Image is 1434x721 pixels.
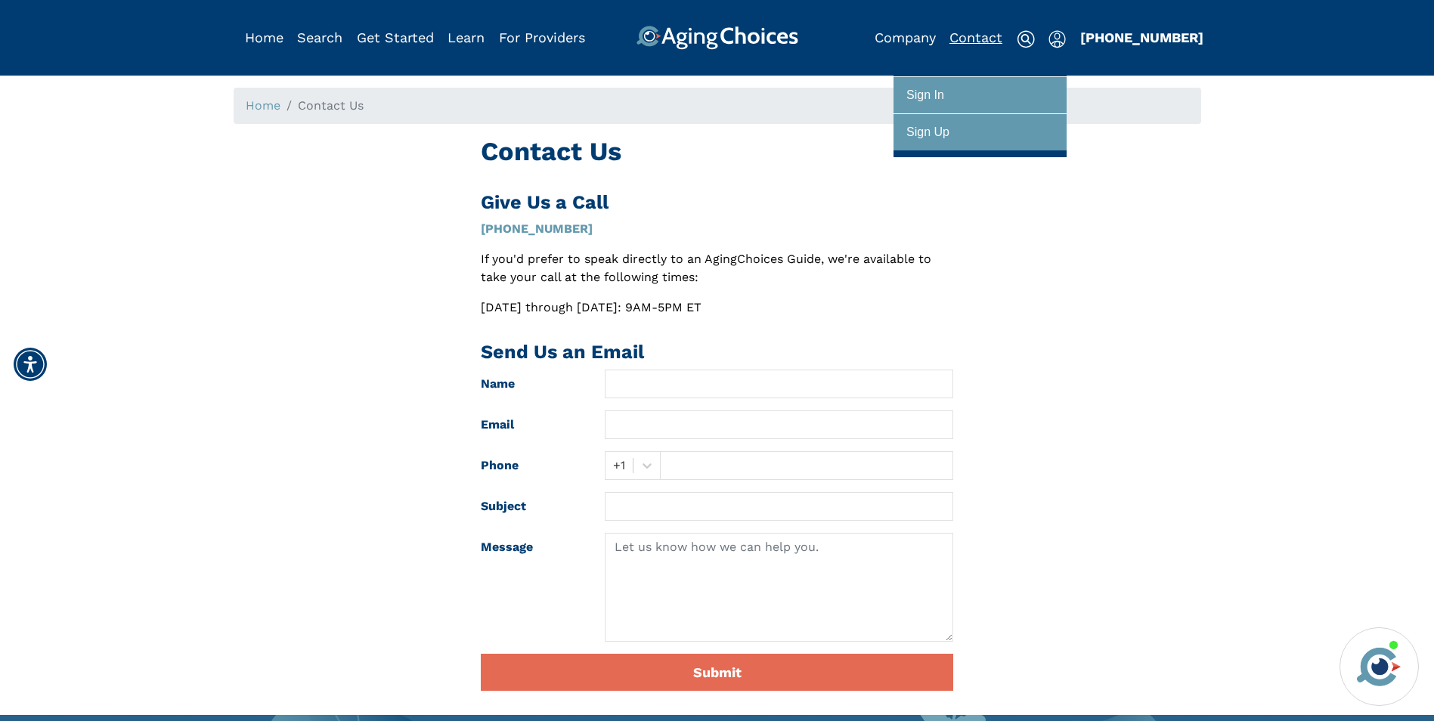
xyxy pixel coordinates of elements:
[245,29,283,45] a: Home
[949,29,1002,45] a: Contact
[469,451,593,480] label: Phone
[636,26,798,50] img: AgingChoices
[14,348,47,381] div: Accessibility Menu
[469,533,593,642] label: Message
[894,76,1067,113] a: Sign In
[875,29,936,45] a: Company
[499,29,585,45] a: For Providers
[469,410,593,439] label: Email
[1080,29,1203,45] a: [PHONE_NUMBER]
[469,370,593,398] label: Name
[481,191,953,214] h2: Give Us a Call
[234,88,1201,124] nav: breadcrumb
[469,492,593,521] label: Subject
[1048,26,1066,50] div: Popover trigger
[297,29,342,45] a: Search
[906,119,949,147] div: Sign Up
[481,299,953,317] p: [DATE] through [DATE]: 9AM-5PM ET
[906,82,944,110] div: Sign In
[481,341,953,364] h2: Send Us an Email
[1017,30,1035,48] img: search-icon.svg
[357,29,434,45] a: Get Started
[481,221,593,236] a: [PHONE_NUMBER]
[448,29,485,45] a: Learn
[1048,30,1066,48] img: user-icon.svg
[298,98,364,113] span: Contact Us
[1135,412,1419,618] iframe: iframe
[481,654,953,691] button: Submit
[297,26,342,50] div: Popover trigger
[1353,641,1405,692] img: avatar
[481,250,953,286] p: If you'd prefer to speak directly to an AgingChoices Guide, we're available to take your call at ...
[481,136,953,167] h1: Contact Us
[894,113,1067,150] a: Sign Up
[246,98,280,113] a: Home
